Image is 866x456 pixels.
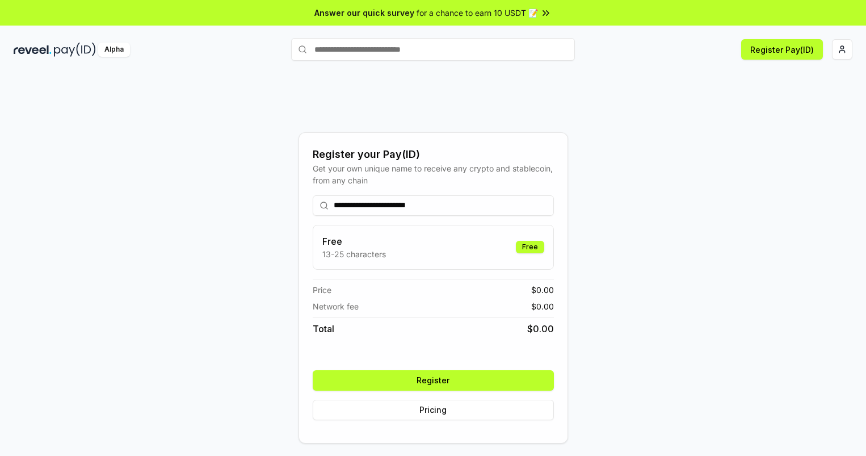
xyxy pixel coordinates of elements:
[322,248,386,260] p: 13-25 characters
[98,43,130,57] div: Alpha
[313,162,554,186] div: Get your own unique name to receive any crypto and stablecoin, from any chain
[54,43,96,57] img: pay_id
[417,7,538,19] span: for a chance to earn 10 USDT 📝
[313,284,331,296] span: Price
[313,147,554,162] div: Register your Pay(ID)
[313,300,359,312] span: Network fee
[314,7,414,19] span: Answer our quick survey
[14,43,52,57] img: reveel_dark
[531,284,554,296] span: $ 0.00
[527,322,554,336] span: $ 0.00
[531,300,554,312] span: $ 0.00
[313,370,554,391] button: Register
[741,39,823,60] button: Register Pay(ID)
[313,400,554,420] button: Pricing
[322,235,386,248] h3: Free
[516,241,544,253] div: Free
[313,322,334,336] span: Total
